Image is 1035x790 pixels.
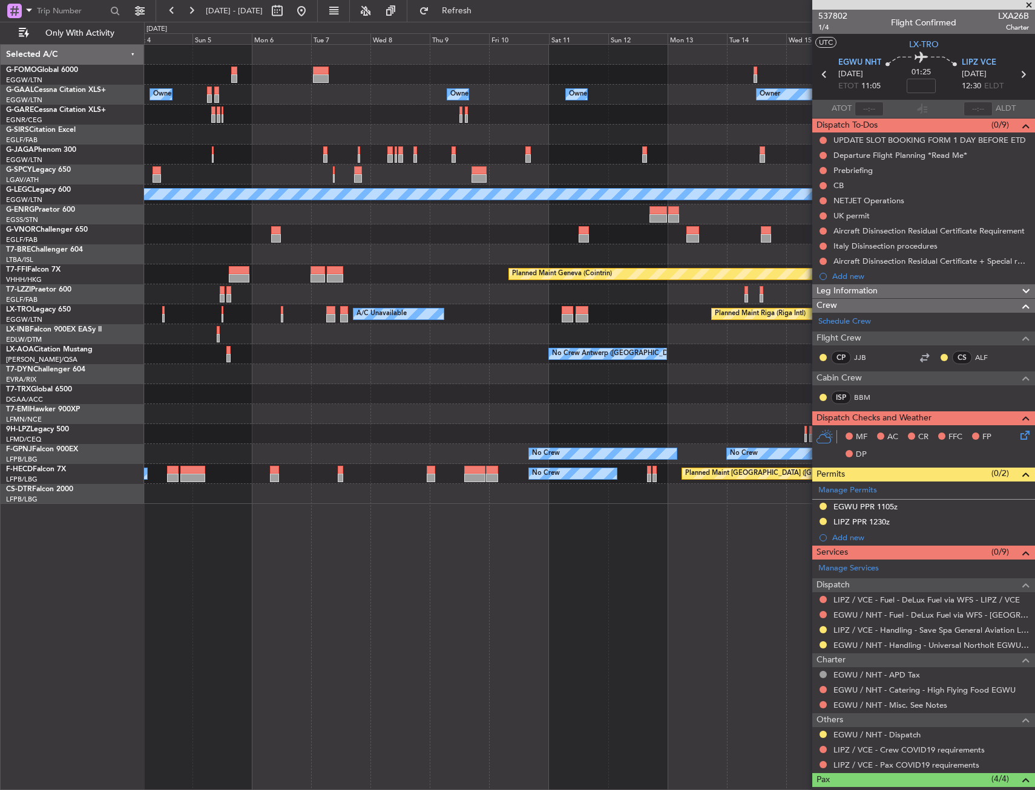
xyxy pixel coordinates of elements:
[6,366,33,373] span: T7-DYN
[816,653,846,667] span: Charter
[861,80,881,93] span: 11:05
[991,546,1009,558] span: (0/9)
[816,468,845,482] span: Permits
[818,22,847,33] span: 1/4
[816,299,837,313] span: Crew
[6,386,72,393] a: T7-TRXGlobal 6500
[952,351,972,364] div: CS
[6,355,77,364] a: [PERSON_NAME]/QSA
[856,449,867,461] span: DP
[6,96,42,105] a: EGGW/LTN
[996,103,1016,115] span: ALDT
[918,431,928,443] span: CR
[6,76,42,85] a: EGGW/LTN
[816,578,850,592] span: Dispatch
[984,80,1004,93] span: ELDT
[854,392,881,403] a: BBM
[854,352,881,363] a: JJB
[6,475,38,484] a: LFPB/LBG
[887,431,898,443] span: AC
[430,33,489,44] div: Thu 9
[685,465,876,483] div: Planned Maint [GEOGRAPHIC_DATA] ([GEOGRAPHIC_DATA])
[6,255,33,264] a: LTBA/ISL
[133,33,192,44] div: Sat 4
[608,33,668,44] div: Sun 12
[6,166,71,174] a: G-SPCYLegacy 650
[727,33,786,44] div: Tue 14
[833,150,967,160] div: Departure Flight Planning *Read Me*
[833,610,1029,620] a: EGWU / NHT - Fuel - DeLux Fuel via WFS - [GEOGRAPHIC_DATA] / NHT
[833,700,947,710] a: EGWU / NHT - Misc. See Notes
[6,386,31,393] span: T7-TRX
[975,352,1002,363] a: ALF
[356,305,407,323] div: A/C Unavailable
[6,426,30,433] span: 9H-LPZ
[991,119,1009,131] span: (0/9)
[6,135,38,145] a: EGLF/FAB
[833,226,1025,236] div: Aircraft Disinsection Residual Certificate Requirement
[6,286,71,293] a: T7-LZZIPraetor 600
[815,37,836,48] button: UTC
[6,415,42,424] a: LFMN/NCE
[832,271,1029,281] div: Add new
[6,286,31,293] span: T7-LZZI
[569,85,590,103] div: Owner
[6,175,39,184] a: LGAV/ATH
[6,315,42,324] a: EGGW/LTN
[6,266,27,273] span: T7-FFI
[489,33,548,44] div: Fri 10
[6,87,34,94] span: G-GAAL
[6,106,106,114] a: G-GARECessna Citation XLS+
[6,195,42,204] a: EGGW/LTN
[6,215,38,224] a: EGSS/STN
[833,685,1016,695] a: EGWU / NHT - Catering - High Flying Food EGWU
[512,265,612,283] div: Planned Maint Geneva (Cointrin)
[832,532,1029,543] div: Add new
[6,435,41,444] a: LFMD/CEQ
[962,80,981,93] span: 12:30
[6,67,78,74] a: G-FOMOGlobal 6000
[818,316,871,328] a: Schedule Crew
[816,284,878,298] span: Leg Information
[192,33,252,44] div: Sun 5
[833,670,920,680] a: EGWU / NHT - APD Tax
[833,595,1020,605] a: LIPZ / VCE - Fuel - DeLux Fuel via WFS - LIPZ / VCE
[833,640,1029,650] a: EGWU / NHT - Handling - Universal Northolt EGWU / NHT
[816,546,848,560] span: Services
[6,406,80,413] a: T7-EMIHawker 900XP
[6,246,31,253] span: T7-BRE
[6,126,76,134] a: G-SIRSCitation Excel
[153,85,174,103] div: Owner
[6,186,71,194] a: G-LEGCLegacy 600
[31,29,128,38] span: Only With Activity
[668,33,727,44] div: Mon 13
[816,331,861,345] span: Flight Crew
[833,760,979,770] a: LIPZ / VCE - Pax COVID19 requirements
[370,33,430,44] div: Wed 8
[6,486,32,493] span: CS-DTR
[6,495,38,504] a: LFPB/LBG
[6,266,61,273] a: T7-FFIFalcon 7X
[838,68,863,80] span: [DATE]
[833,517,890,527] div: LIPZ PPR 1230z
[730,445,758,463] div: No Crew
[6,206,34,214] span: G-ENRG
[6,155,42,165] a: EGGW/LTN
[998,22,1029,33] span: Charter
[37,2,107,20] input: Trip Number
[816,713,843,727] span: Others
[831,391,851,404] div: ISP
[6,275,42,284] a: VHHH/HKG
[833,195,904,206] div: NETJET Operations
[6,466,33,473] span: F-HECD
[252,33,311,44] div: Mon 6
[998,10,1029,22] span: LXA26B
[833,180,844,191] div: CB
[982,431,991,443] span: FP
[6,235,38,244] a: EGLF/FAB
[991,467,1009,480] span: (0/2)
[991,772,1009,785] span: (4/4)
[6,67,37,74] span: G-FOMO
[831,351,851,364] div: CP
[532,445,560,463] div: No Crew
